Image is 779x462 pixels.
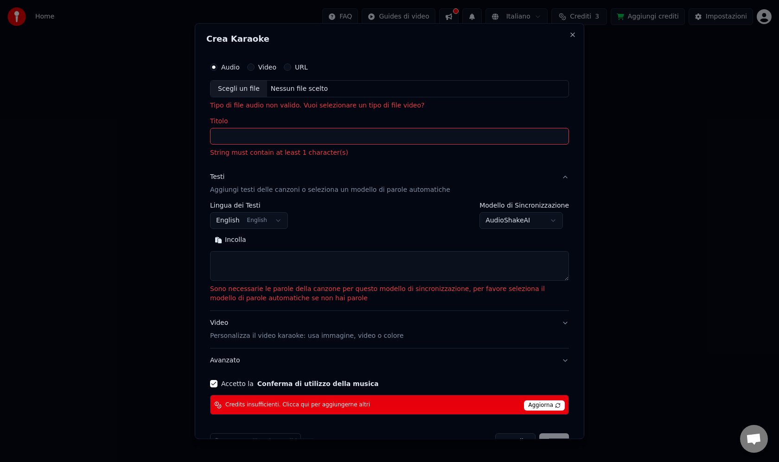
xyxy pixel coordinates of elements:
[210,233,251,248] button: Incolla
[225,438,297,446] span: Questo utilizzerà 5 crediti
[225,401,370,409] span: Credits insufficienti. Clicca qui per aggiungerne altri
[210,101,569,111] p: Tipo di file audio non valido. Vuoi selezionare un tipo di file video?
[210,332,403,341] p: Personalizza il video karaoke: usa immagine, video o colore
[211,81,267,97] div: Scegli un file
[210,311,569,348] button: VideoPersonalizza il video karaoke: usa immagine, video o colore
[221,381,378,387] label: Accetto la
[210,319,403,341] div: Video
[257,381,379,387] button: Accetto la
[495,434,536,450] button: Annulla
[210,165,569,203] button: TestiAggiungi testi delle canzoni o seleziona un modello di parole automatiche
[210,203,569,311] div: TestiAggiungi testi delle canzoni o seleziona un modello di parole automatiche
[210,173,224,182] div: Testi
[258,64,276,70] label: Video
[210,349,569,373] button: Avanzato
[210,285,569,304] p: Sono necessarie le parole della canzone per questo modello di sincronizzazione, per favore selezi...
[206,35,573,43] h2: Crea Karaoke
[210,118,569,125] label: Titolo
[267,84,332,94] div: Nessun file scelto
[524,401,565,411] span: Aggiorna
[210,203,288,209] label: Lingua dei Testi
[210,186,450,195] p: Aggiungi testi delle canzoni o seleziona un modello di parole automatiche
[221,64,240,70] label: Audio
[479,203,569,209] label: Modello di Sincronizzazione
[210,149,569,158] p: String must contain at least 1 character(s)
[295,64,308,70] label: URL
